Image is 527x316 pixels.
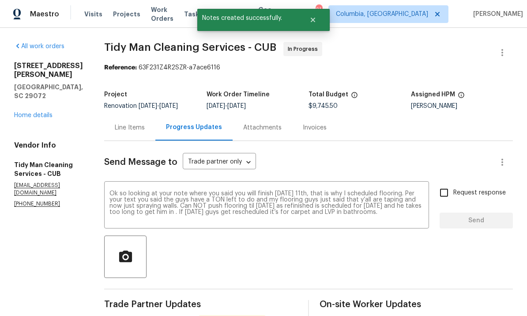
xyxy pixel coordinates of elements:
[309,103,338,109] span: $9,745.50
[104,158,177,167] span: Send Message to
[104,103,178,109] span: Renovation
[139,103,157,109] span: [DATE]
[183,155,256,170] div: Trade partner only
[351,91,358,103] span: The total cost of line items that have been proposed by Opendoor. This sum includes line items th...
[227,103,246,109] span: [DATE]
[151,5,173,23] span: Work Orders
[411,103,513,109] div: [PERSON_NAME]
[470,10,523,19] span: [PERSON_NAME]
[166,123,222,132] div: Progress Updates
[197,9,298,27] span: Notes created successfully.
[104,91,127,98] h5: Project
[14,83,83,100] h5: [GEOGRAPHIC_DATA], SC 29072
[458,91,465,103] span: The hpm assigned to this work order.
[288,45,321,53] span: In Progress
[411,91,455,98] h5: Assigned HPM
[309,91,348,98] h5: Total Budget
[320,300,513,309] span: On-site Worker Updates
[159,103,178,109] span: [DATE]
[84,10,102,19] span: Visits
[14,141,83,150] h4: Vendor Info
[258,5,301,23] span: Geo Assignments
[14,183,60,196] chrome_annotation: [EMAIL_ADDRESS][DOMAIN_NAME]
[243,123,282,132] div: Attachments
[14,43,64,49] a: All work orders
[14,160,83,178] h5: Tidy Man Cleaning Services - CUB
[14,201,60,207] chrome_annotation: [PHONE_NUMBER]
[298,11,327,29] button: Close
[104,42,276,53] span: Tidy Man Cleaning Services - CUB
[104,65,137,71] b: Reference:
[139,103,178,109] span: -
[303,123,327,132] div: Invoices
[115,123,145,132] div: Line Items
[104,63,513,72] div: 63F231Z4R2SZR-a7ace6116
[14,112,53,118] a: Home details
[207,91,270,98] h5: Work Order Timeline
[113,10,140,19] span: Projects
[104,300,297,309] span: Trade Partner Updates
[207,103,246,109] span: -
[184,11,203,17] span: Tasks
[207,103,225,109] span: [DATE]
[453,188,506,198] span: Request response
[14,61,83,79] h2: [STREET_ADDRESS][PERSON_NAME]
[336,10,428,19] span: Columbia, [GEOGRAPHIC_DATA]
[316,5,322,14] div: 21
[30,10,59,19] span: Maestro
